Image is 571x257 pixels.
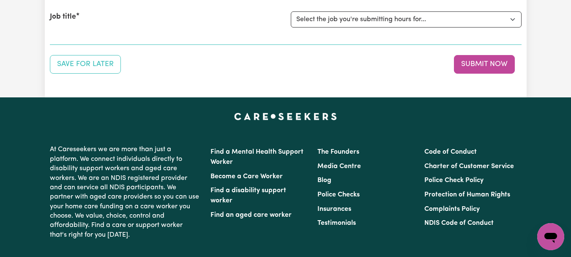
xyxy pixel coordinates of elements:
[50,141,200,243] p: At Careseekers we are more than just a platform. We connect individuals directly to disability su...
[537,223,564,250] iframe: Button to launch messaging window
[210,173,283,180] a: Become a Care Worker
[234,113,337,119] a: Careseekers home page
[210,149,303,166] a: Find a Mental Health Support Worker
[210,212,292,218] a: Find an aged care worker
[317,177,331,184] a: Blog
[317,163,361,170] a: Media Centre
[317,206,351,213] a: Insurances
[317,149,359,155] a: The Founders
[424,191,510,198] a: Protection of Human Rights
[317,220,356,227] a: Testimonials
[424,149,477,155] a: Code of Conduct
[424,206,480,213] a: Complaints Policy
[424,163,514,170] a: Charter of Customer Service
[50,55,121,74] button: Save your job report
[210,187,286,204] a: Find a disability support worker
[424,177,484,184] a: Police Check Policy
[317,191,360,198] a: Police Checks
[424,220,494,227] a: NDIS Code of Conduct
[50,11,76,22] label: Job title
[454,55,515,74] button: Submit your job report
